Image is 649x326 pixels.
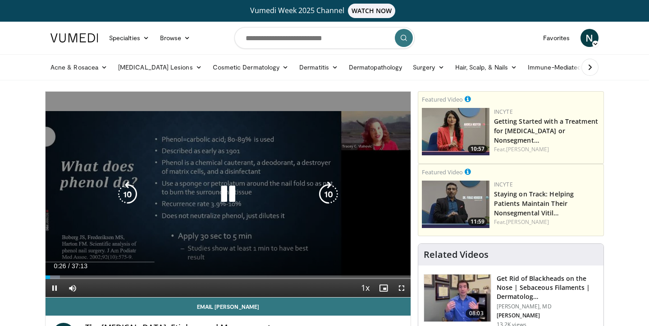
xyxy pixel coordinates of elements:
[506,218,549,226] a: [PERSON_NAME]
[422,95,463,103] small: Featured Video
[497,312,598,319] p: [PERSON_NAME]
[407,58,450,76] a: Surgery
[494,181,513,188] a: Incyte
[468,145,487,153] span: 10:57
[375,279,393,297] button: Enable picture-in-picture mode
[497,303,598,310] p: [PERSON_NAME], MD
[450,58,522,76] a: Hair, Scalp, & Nails
[46,92,411,298] video-js: Video Player
[64,279,82,297] button: Mute
[207,58,294,76] a: Cosmetic Dermatology
[155,29,196,47] a: Browse
[494,117,598,144] a: Getting Started with a Treatment for [MEDICAL_DATA] or Nonsegment…
[52,4,597,18] a: Vumedi Week 2025 ChannelWATCH NOW
[522,58,595,76] a: Immune-Mediated
[356,279,375,297] button: Playback Rate
[494,190,574,217] a: Staying on Track: Helping Patients Maintain Their Nonsegmental Vitil…
[506,145,549,153] a: [PERSON_NAME]
[46,279,64,297] button: Pause
[422,168,463,176] small: Featured Video
[422,108,489,155] img: e02a99de-beb8-4d69-a8cb-018b1ffb8f0c.png.150x105_q85_crop-smart_upscale.jpg
[494,145,600,154] div: Feat.
[393,279,411,297] button: Fullscreen
[113,58,207,76] a: [MEDICAL_DATA] Lesions
[45,58,113,76] a: Acne & Rosacea
[234,27,415,49] input: Search topics, interventions
[468,218,487,226] span: 11:59
[46,275,411,279] div: Progress Bar
[424,249,489,260] h4: Related Videos
[466,309,487,318] span: 08:03
[422,181,489,228] a: 11:59
[348,4,396,18] span: WATCH NOW
[50,33,98,42] img: VuMedi Logo
[494,108,513,116] a: Incyte
[424,275,491,321] img: 54dc8b42-62c8-44d6-bda4-e2b4e6a7c56d.150x105_q85_crop-smart_upscale.jpg
[497,274,598,301] h3: Get Rid of Blackheads on the Nose | Sebaceous Filaments | Dermatolog…
[494,218,600,226] div: Feat.
[294,58,343,76] a: Dermatitis
[46,298,411,316] a: Email [PERSON_NAME]
[104,29,155,47] a: Specialties
[422,181,489,228] img: fe0751a3-754b-4fa7-bfe3-852521745b57.png.150x105_q85_crop-smart_upscale.jpg
[343,58,407,76] a: Dermatopathology
[72,262,87,270] span: 37:13
[580,29,599,47] a: N
[422,108,489,155] a: 10:57
[68,262,70,270] span: /
[54,262,66,270] span: 0:26
[538,29,575,47] a: Favorites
